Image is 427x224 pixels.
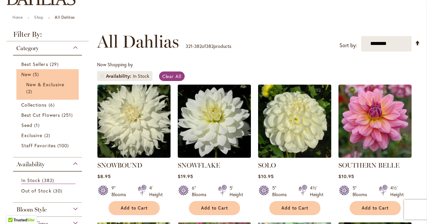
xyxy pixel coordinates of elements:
span: 382 [194,43,202,49]
div: In Stock [133,73,149,79]
a: Clear All [159,71,185,81]
a: Home [12,15,23,20]
a: Snowbound [97,153,171,159]
div: 4½' Height [390,185,404,198]
img: SOLO [258,85,331,158]
span: New [21,71,31,77]
div: 9" Blooms [112,185,130,198]
a: SOUTHERN BELLE [338,161,399,169]
span: 29 [50,61,60,68]
a: In Stock 382 [21,177,75,184]
span: All Dahlias [97,32,179,51]
strong: Filter By: [7,31,89,41]
span: Seed [21,122,32,128]
span: 382 [206,43,213,49]
span: Category [16,45,39,52]
div: 5" Blooms [353,185,371,198]
span: 30 [53,187,64,194]
span: In Stock [21,177,40,183]
a: SOLO [258,153,331,159]
a: Shop [34,15,43,20]
span: Clear All [162,73,182,79]
span: 382 [42,177,55,184]
iframe: Launch Accessibility Center [5,201,23,219]
span: 2 [26,88,34,95]
a: SNOWBOUND [97,161,142,169]
a: New &amp; Exclusive [26,81,71,95]
span: 2 [44,132,52,139]
span: 5 [33,71,41,78]
span: $10.95 [338,173,354,179]
span: Add to Cart [121,205,148,211]
span: Best Cut Flowers [21,112,60,118]
a: SOUTHERN BELLE [338,153,412,159]
div: 4½' Height [310,185,323,198]
span: $10.95 [258,173,274,179]
button: Add to Cart [350,201,401,215]
span: Add to Cart [201,205,228,211]
a: SOLO [258,161,276,169]
a: Seed [21,122,75,129]
span: Bloom Style [16,206,47,213]
div: 4' Height [149,185,163,198]
span: Now Shopping by [97,61,133,68]
a: Staff Favorites [21,142,75,149]
span: Availability [106,73,133,79]
span: Add to Cart [362,205,389,211]
a: SNOWFLAKE [178,153,251,159]
span: Best Sellers [21,61,48,67]
span: New & Exclusive [26,81,64,88]
a: Collections [21,101,75,108]
div: 5" Blooms [272,185,291,198]
button: Add to Cart [109,201,160,215]
span: Exclusive [21,132,42,138]
a: Out of Stock 30 [21,187,75,194]
span: 321 [186,43,193,49]
div: 6" Blooms [192,185,210,198]
span: Availability [16,161,45,168]
span: 251 [62,112,74,118]
label: Sort by: [339,39,357,51]
button: Add to Cart [189,201,240,215]
div: 5' Height [230,185,243,198]
a: New [21,71,75,78]
span: $19.95 [178,173,193,179]
span: Staff Favorites [21,142,56,149]
span: Collections [21,102,47,108]
a: Remove Availability In Stock [100,74,104,78]
button: Add to Cart [269,201,320,215]
span: Out of Stock [21,188,51,194]
p: - of products [186,41,231,51]
a: Best Sellers [21,61,75,68]
span: 6 [49,101,56,108]
span: 100 [57,142,71,149]
a: Exclusive [21,132,75,139]
img: Snowbound [97,85,171,158]
a: SNOWFLAKE [178,161,220,169]
span: $8.95 [97,173,111,179]
span: Add to Cart [281,205,308,211]
a: Best Cut Flowers [21,112,75,118]
span: 1 [34,122,41,129]
strong: All Dahlias [55,15,75,20]
img: SOUTHERN BELLE [338,85,412,158]
img: SNOWFLAKE [178,85,251,158]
